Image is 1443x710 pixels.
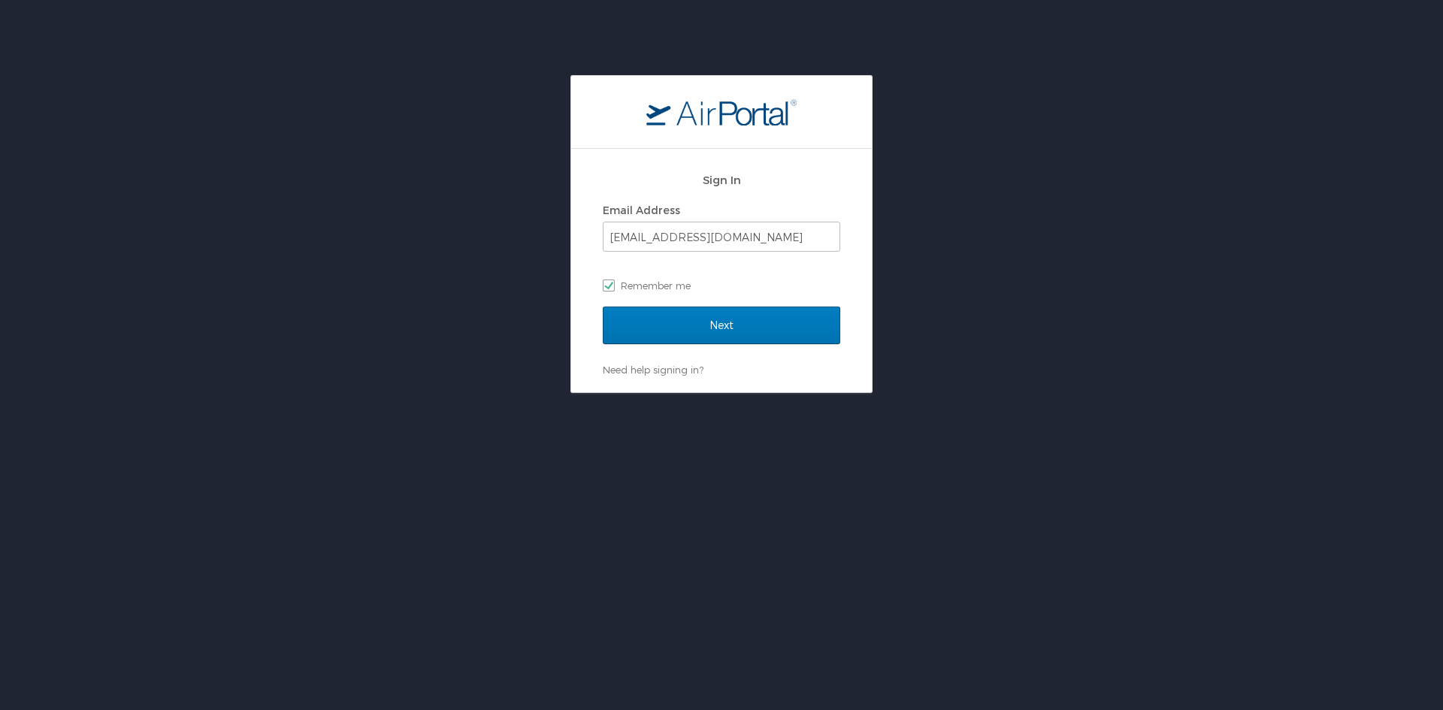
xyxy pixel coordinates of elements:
label: Remember me [603,274,840,297]
label: Email Address [603,204,680,216]
h2: Sign In [603,171,840,189]
img: logo [646,98,797,125]
input: Next [603,307,840,344]
a: Need help signing in? [603,364,703,376]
